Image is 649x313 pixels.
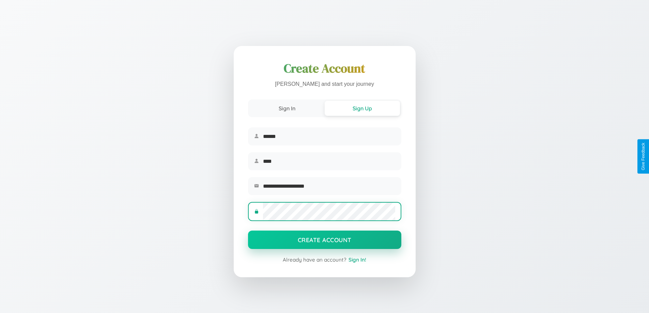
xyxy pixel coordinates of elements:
[248,79,401,89] p: [PERSON_NAME] and start your journey
[641,143,646,170] div: Give Feedback
[248,231,401,249] button: Create Account
[248,256,401,263] div: Already have an account?
[325,101,400,116] button: Sign Up
[349,256,366,263] span: Sign In!
[249,101,325,116] button: Sign In
[248,60,401,77] h1: Create Account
